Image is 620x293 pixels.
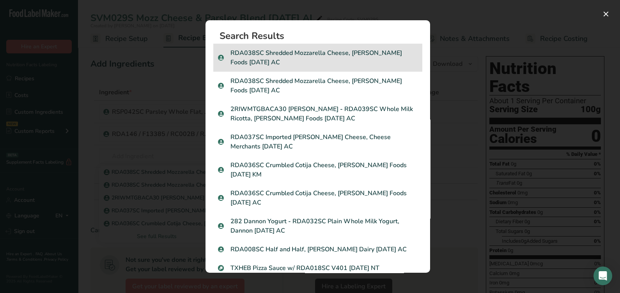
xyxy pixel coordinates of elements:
[218,104,418,123] p: 2RIWMTGBACA30 [PERSON_NAME] - RDA039SC Whole Milk Ricotta, [PERSON_NAME] Foods [DATE] AC
[218,132,418,151] p: RDA037SC Imported [PERSON_NAME] Cheese, Cheese Merchants [DATE] AC
[218,76,418,95] p: RDA038SC Shredded Mozzarella Cheese, [PERSON_NAME] Foods [DATE] AC
[218,217,418,235] p: 282 Dannon Yogurt - RDA032SC Plain Whole Milk Yogurt, Dannon [DATE] AC
[218,265,224,271] img: Sub Recipe
[593,267,612,285] div: Open Intercom Messenger
[218,189,418,207] p: RDA036SC Crumbled Cotija Cheese, [PERSON_NAME] Foods [DATE] AC
[218,48,418,67] p: RDA038SC Shredded Mozzarella Cheese, [PERSON_NAME] Foods [DATE] AC
[218,161,418,179] p: RDA036SC Crumbled Cotija Cheese, [PERSON_NAME] Foods [DATE] KM
[220,31,422,41] h1: Search Results
[218,263,418,273] p: TXHEB Pizza Sauce w/ RDA018SC V401 [DATE] NT
[218,245,418,254] p: RDA008SC Half and Half, [PERSON_NAME] Dairy [DATE] AC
